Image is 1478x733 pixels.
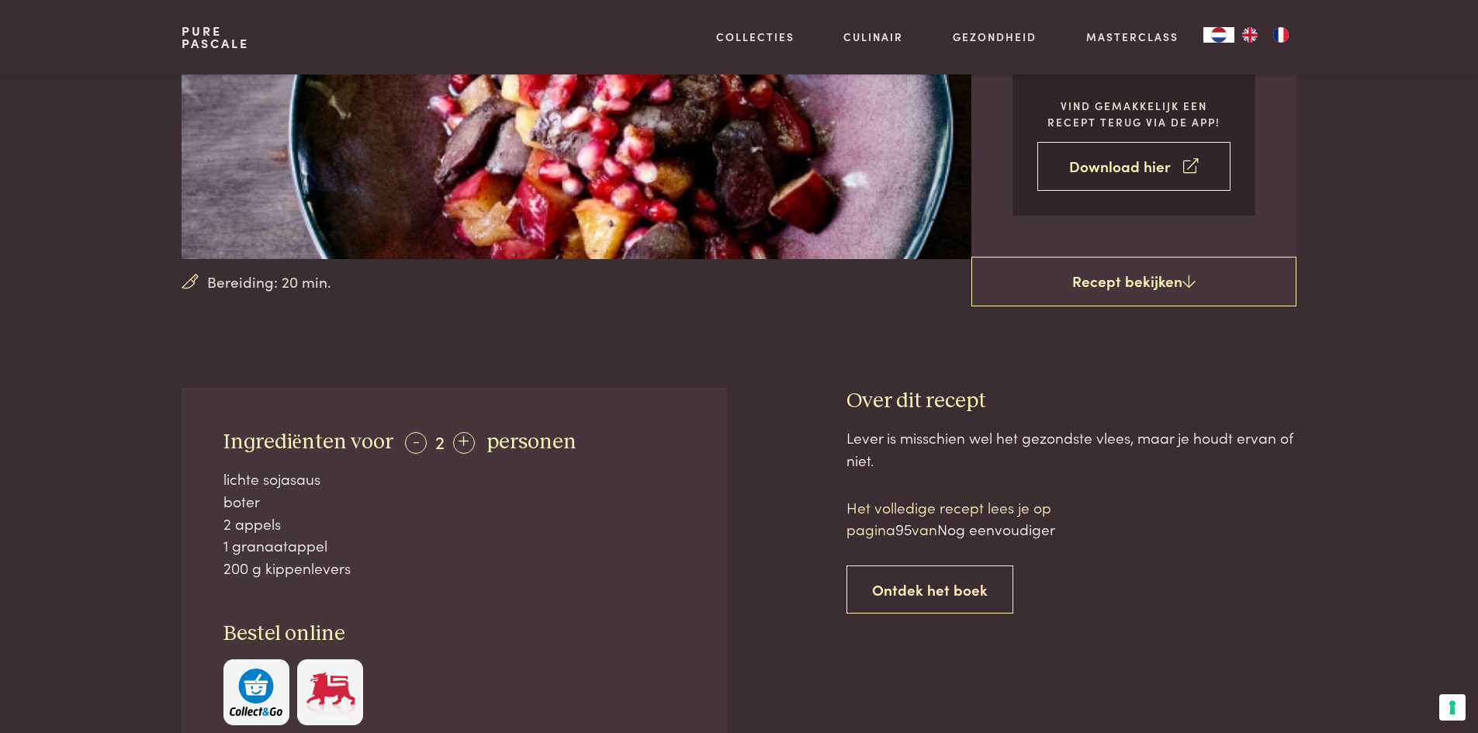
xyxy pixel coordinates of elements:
[486,431,576,453] span: personen
[182,25,249,50] a: PurePascale
[223,513,686,535] div: 2 appels
[895,518,912,539] span: 95
[207,271,331,293] span: Bereiding: 20 min.
[953,29,1037,45] a: Gezondheid
[230,669,282,716] img: c308188babc36a3a401bcb5cb7e020f4d5ab42f7cacd8327e500463a43eeb86c.svg
[223,621,686,648] h3: Bestel online
[1203,27,1234,43] div: Language
[1037,142,1231,191] a: Download hier
[1234,27,1296,43] ul: Language list
[223,557,686,579] div: 200 g kippenlevers
[937,518,1055,539] span: Nog eenvoudiger
[453,432,475,454] div: +
[843,29,903,45] a: Culinair
[1203,27,1234,43] a: NL
[716,29,794,45] a: Collecties
[1086,29,1179,45] a: Masterclass
[846,427,1296,471] div: Lever is misschien wel het gezondste vlees, maar je houdt ervan of niet.
[223,431,393,453] span: Ingrediënten voor
[223,468,686,490] div: lichte sojasaus
[405,432,427,454] div: -
[1203,27,1296,43] aside: Language selected: Nederlands
[846,496,1110,541] p: Het volledige recept lees je op pagina van
[435,428,445,454] span: 2
[1234,27,1265,43] a: EN
[1265,27,1296,43] a: FR
[846,565,1013,614] a: Ontdek het boek
[846,388,1296,415] h3: Over dit recept
[304,669,357,716] img: Delhaize
[223,490,686,513] div: boter
[1037,98,1231,130] p: Vind gemakkelijk een recept terug via de app!
[971,257,1296,306] a: Recept bekijken
[1439,694,1466,721] button: Uw voorkeuren voor toestemming voor trackingtechnologieën
[223,534,686,557] div: 1 granaatappel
